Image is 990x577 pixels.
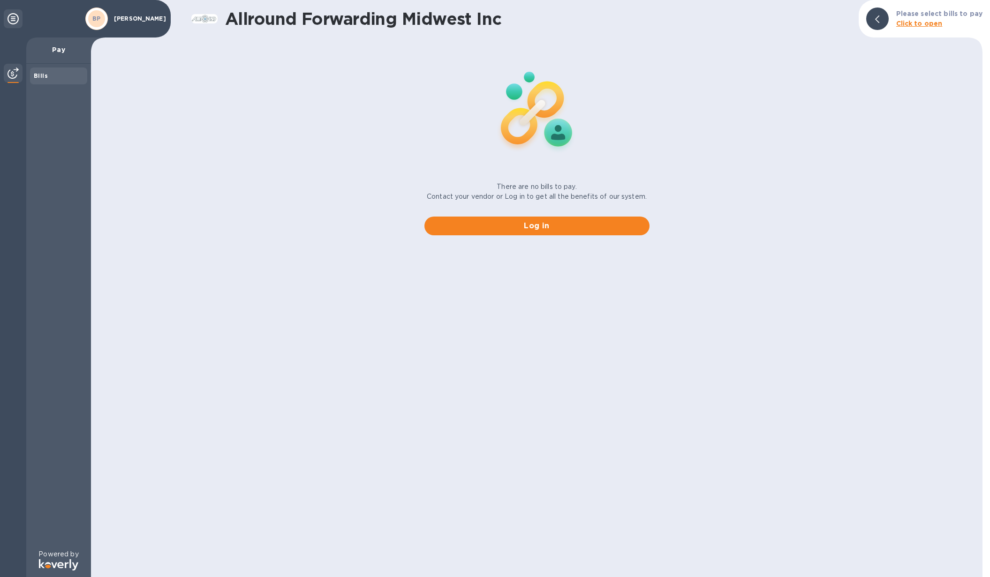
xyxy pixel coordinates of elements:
b: Please select bills to pay [896,10,982,17]
button: Log in [424,217,650,235]
p: [PERSON_NAME] [114,15,161,22]
p: There are no bills to pay. Contact your vendor or Log in to get all the benefits of our system. [427,182,647,202]
p: Powered by [38,549,78,559]
b: Click to open [896,20,943,27]
span: Log in [432,220,642,232]
h1: Allround Forwarding Midwest Inc [225,9,851,29]
b: BP [92,15,101,22]
p: Pay [34,45,83,54]
img: Logo [39,559,78,570]
b: Bills [34,72,48,79]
